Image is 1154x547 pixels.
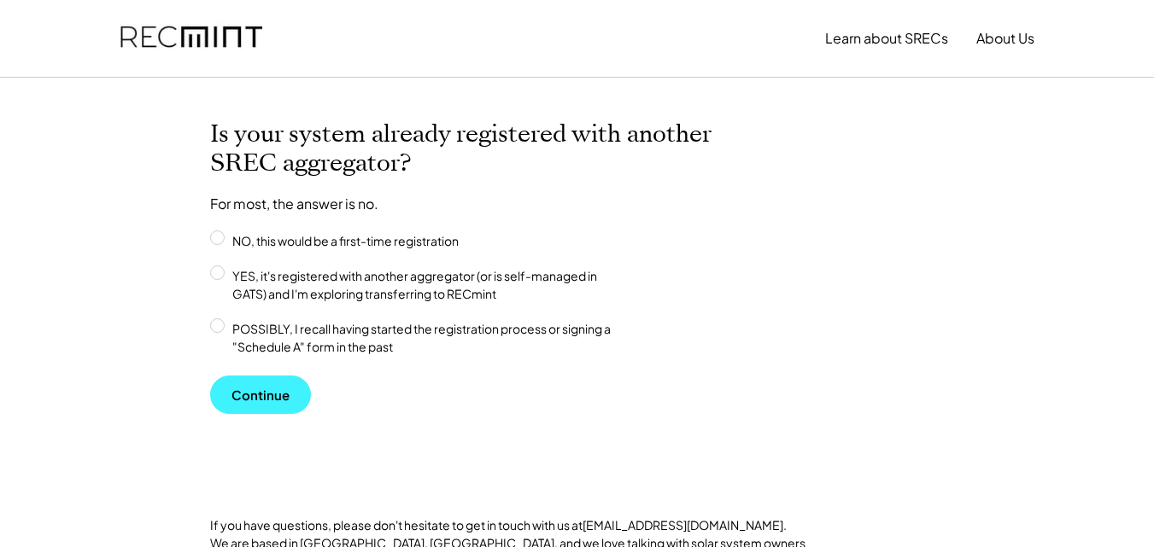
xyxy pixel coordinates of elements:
label: YES, it's registered with another aggregator (or is self-managed in GATS) and I'm exploring trans... [227,267,637,303]
button: About Us [976,21,1034,55]
button: Learn about SRECs [825,21,948,55]
label: POSSIBLY, I recall having started the registration process or signing a "Schedule A" form in the ... [227,320,637,356]
button: Continue [210,375,311,414]
img: recmint-logotype%403x.png [120,9,262,67]
h2: Is your system already registered with another SREC aggregator? [210,120,723,178]
a: [EMAIL_ADDRESS][DOMAIN_NAME] [583,517,783,532]
div: For most, the answer is no. [210,195,378,213]
label: NO, this would be a first-time registration [227,232,637,250]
